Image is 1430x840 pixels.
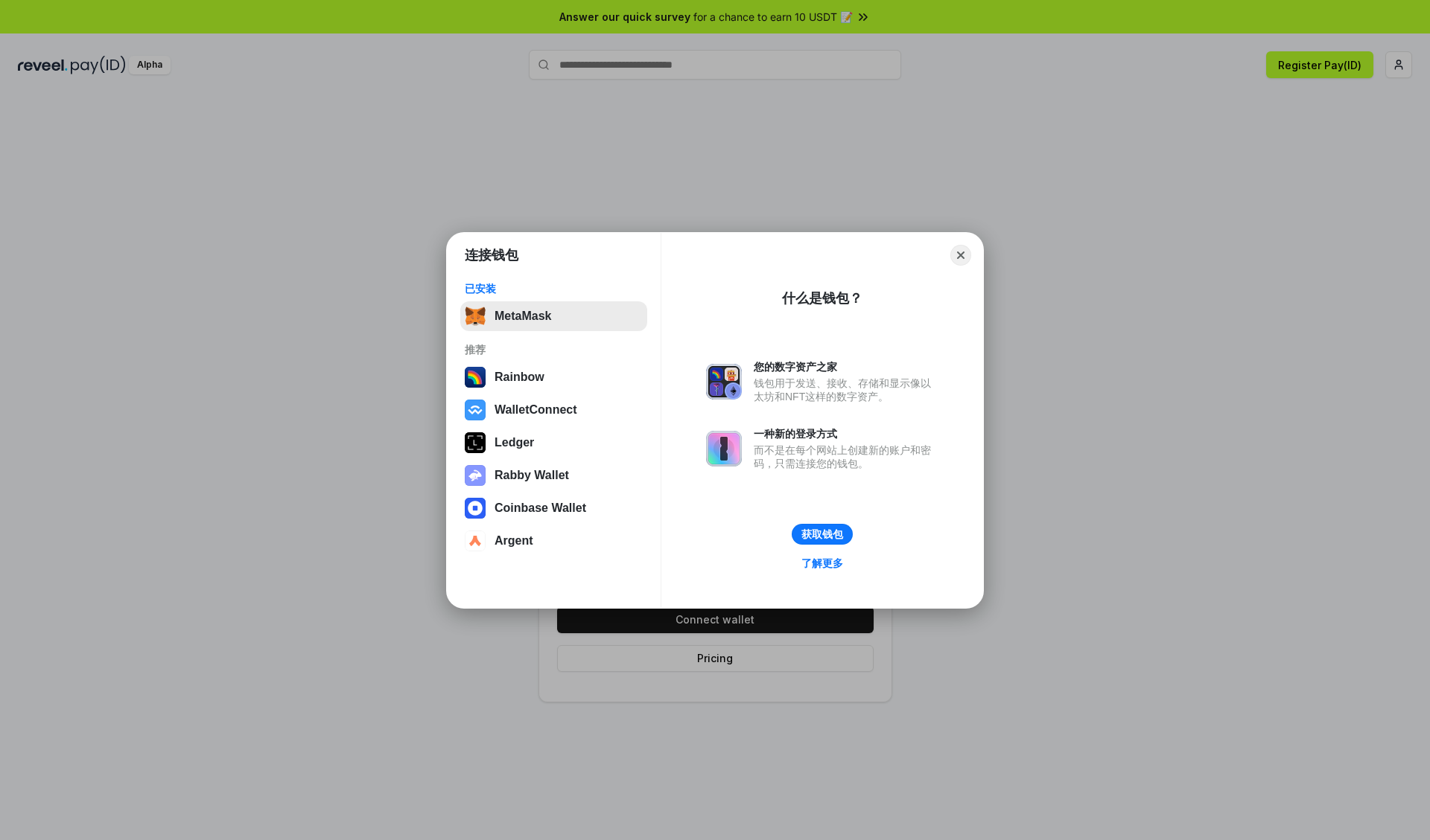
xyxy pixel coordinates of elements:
[460,362,647,392] button: Rainbow
[465,367,486,388] img: svg+xml,%3Csvg%20width%3D%22120%22%20height%3D%22120%22%20viewBox%3D%220%200%20120%20120%22%20fil...
[801,557,843,570] div: 了解更多
[706,364,742,400] img: svg+xml,%3Csvg%20xmlns%3D%22http%3A%2F%2Fwww.w3.org%2F2000%2Fsvg%22%20fill%3D%22none%22%20viewBox...
[460,493,647,523] button: Coinbase Wallet
[465,306,486,327] img: svg+xml,%3Csvg%20fill%3D%22none%22%20height%3D%2233%22%20viewBox%3D%220%200%2035%2033%22%20width%...
[465,498,486,519] img: svg+xml,%3Csvg%20width%3D%2228%22%20height%3D%2228%22%20viewBox%3D%220%200%2028%2028%22%20fill%3D...
[495,534,533,548] div: Argent
[495,436,534,449] div: Ledger
[460,301,647,331] button: MetaMask
[754,376,938,403] div: 钱包用于发送、接收、存储和显示像以太坊和NFT这样的数字资产。
[460,526,647,556] button: Argent
[465,530,486,551] img: svg+xml,%3Csvg%20width%3D%2228%22%20height%3D%2228%22%20viewBox%3D%220%200%2028%2028%22%20fill%3D...
[460,428,647,458] button: Ledger
[495,403,577,417] div: WalletConnect
[465,432,486,453] img: svg+xml,%3Csvg%20xmlns%3D%22http%3A%2F%2Fwww.w3.org%2F2000%2Fsvg%22%20width%3D%2228%22%20height%3...
[465,465,486,486] img: svg+xml,%3Csvg%20xmlns%3D%22http%3A%2F%2Fwww.w3.org%2F2000%2Fsvg%22%20fill%3D%22none%22%20viewBox...
[495,501,586,515] div: Coinbase Wallet
[465,282,643,295] div: 已安装
[754,443,938,470] div: 而不是在每个网站上创建新的账户和密码，只需连接您的钱包。
[495,469,569,482] div: Rabby Wallet
[460,395,647,425] button: WalletConnect
[950,245,971,266] button: Close
[465,246,518,264] h1: 连接钱包
[495,371,544,384] div: Rainbow
[754,360,938,373] div: 您的数字资产之家
[792,554,852,573] a: 了解更多
[792,524,853,545] button: 获取钱包
[465,343,643,356] div: 推荐
[460,461,647,490] button: Rabby Wallet
[706,431,742,467] img: svg+xml,%3Csvg%20xmlns%3D%22http%3A%2F%2Fwww.w3.org%2F2000%2Fsvg%22%20fill%3D%22none%22%20viewBox...
[495,310,551,323] div: MetaMask
[754,427,938,440] div: 一种新的登录方式
[801,528,843,541] div: 获取钱包
[465,400,486,420] img: svg+xml,%3Csvg%20width%3D%2228%22%20height%3D%2228%22%20viewBox%3D%220%200%2028%2028%22%20fill%3D...
[782,289,862,307] div: 什么是钱包？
